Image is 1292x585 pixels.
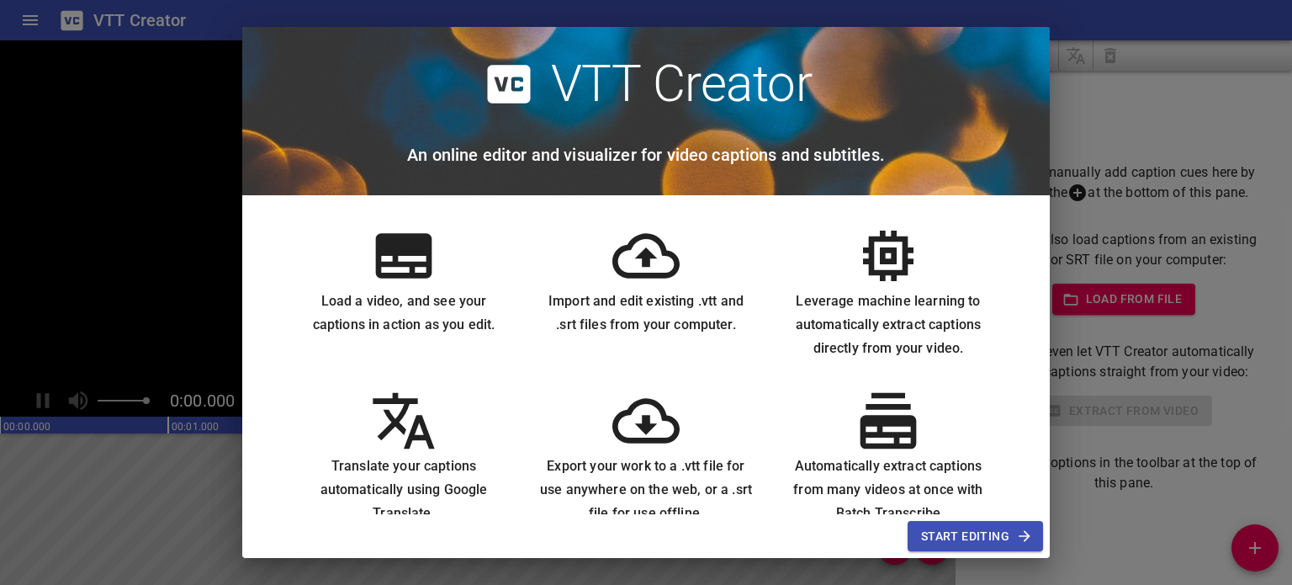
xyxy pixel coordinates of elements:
[538,455,754,525] h6: Export your work to a .vtt file for use anywhere on the web, or a .srt file for use offline.
[781,290,996,360] h6: Leverage machine learning to automatically extract captions directly from your video.
[296,290,511,337] h6: Load a video, and see your captions in action as you edit.
[908,521,1043,552] button: Start Editing
[538,290,754,337] h6: Import and edit existing .vtt and .srt files from your computer.
[407,141,885,168] h6: An online editor and visualizer for video captions and subtitles.
[551,54,813,114] h2: VTT Creator
[296,455,511,525] h6: Translate your captions automatically using Google Translate.
[921,526,1030,547] span: Start Editing
[781,455,996,525] h6: Automatically extract captions from many videos at once with Batch Transcribe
